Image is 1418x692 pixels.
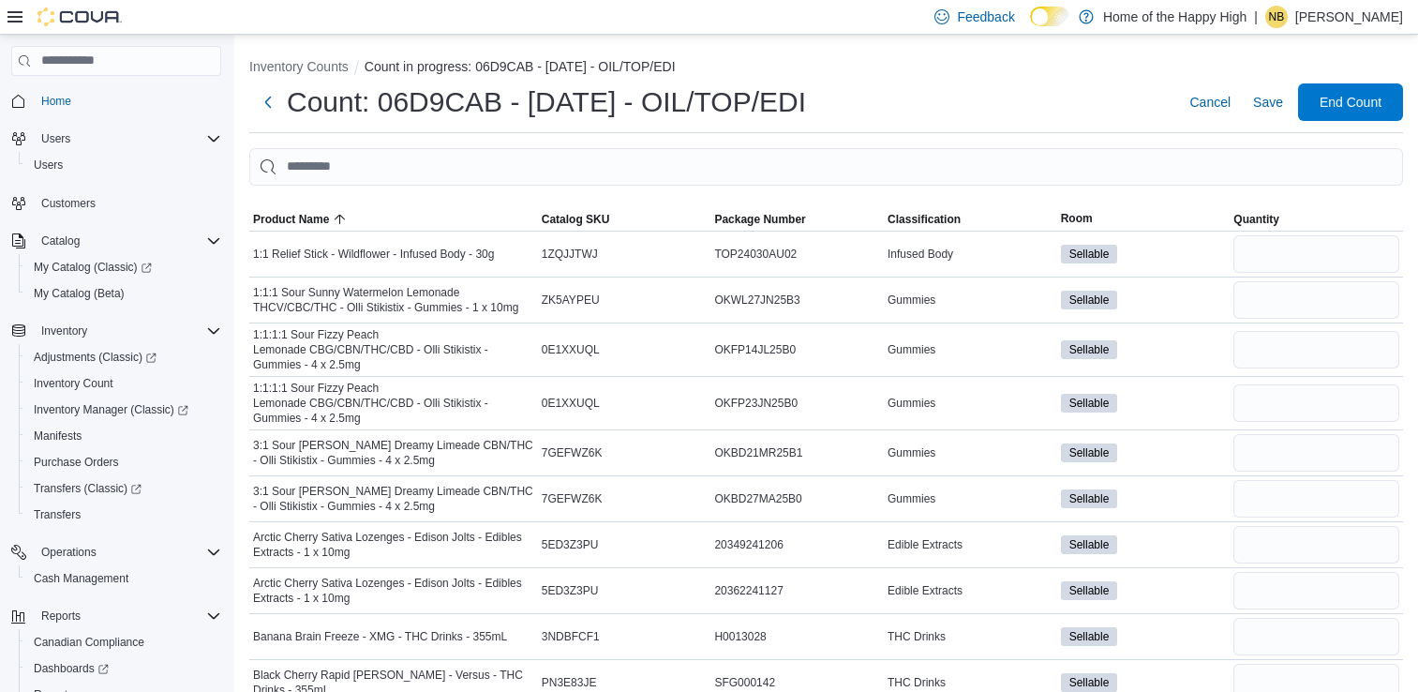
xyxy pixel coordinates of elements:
span: Arctic Cherry Sativa Lozenges - Edison Jolts - Edibles Extracts - 1 x 10mg [253,530,534,560]
button: Catalog [4,228,229,254]
span: 3NDBFCF1 [542,629,600,644]
span: Sellable [1061,535,1118,554]
a: Cash Management [26,567,136,590]
span: Inventory Manager (Classic) [34,402,188,417]
span: Sellable [1069,536,1110,553]
div: Naomi Blackburn [1265,6,1288,28]
a: Users [26,154,70,176]
span: Home [41,94,71,109]
button: Quantity [1230,208,1403,231]
span: ZK5AYPEU [542,293,600,308]
div: H0013028 [710,625,884,648]
span: Catalog [41,233,80,248]
span: Sellable [1061,340,1118,359]
span: Sellable [1061,627,1118,646]
span: Gummies [888,445,935,460]
span: THC Drinks [888,629,946,644]
nav: An example of EuiBreadcrumbs [249,57,1403,80]
span: Dashboards [34,661,109,676]
a: Adjustments (Classic) [19,344,229,370]
span: Sellable [1069,341,1110,358]
span: Users [34,128,221,150]
span: Dashboards [26,657,221,680]
span: Sellable [1061,489,1118,508]
span: Gummies [888,293,935,308]
button: Package Number [710,208,884,231]
span: Users [26,154,221,176]
span: Sellable [1069,292,1110,308]
span: Customers [41,196,96,211]
span: Catalog SKU [542,212,610,227]
span: Canadian Compliance [26,631,221,654]
span: Banana Brain Freeze - XMG - THC Drinks - 355mL [253,629,507,644]
span: Inventory Count [26,372,221,395]
span: Arctic Cherry Sativa Lozenges - Edison Jolts - Edibles Extracts - 1 x 10mg [253,576,534,606]
p: | [1254,6,1258,28]
span: Manifests [34,429,82,444]
span: Sellable [1069,395,1110,412]
button: Users [19,152,229,178]
span: 3:1 Sour [PERSON_NAME] Dreamy Limeade CBN/THC - Olli Stikistix - Gummies - 4 x 2.5mg [253,484,534,514]
span: Operations [34,541,221,564]
span: Gummies [888,491,935,506]
span: Home [34,89,221,113]
div: TOP24030AU02 [710,243,884,265]
button: Inventory Counts [249,59,349,74]
span: Quantity [1233,212,1279,227]
span: Inventory Manager (Classic) [26,399,221,421]
span: PN3E83JE [542,675,597,690]
span: Sellable [1069,674,1110,691]
button: Home [4,87,229,114]
span: Sellable [1061,394,1118,413]
span: 3:1 Sour [PERSON_NAME] Dreamy Limeade CBN/THC - Olli Stikistix - Gummies - 4 x 2.5mg [253,438,534,468]
span: My Catalog (Classic) [34,260,152,275]
span: Manifests [26,425,221,447]
button: Product Name [249,208,538,231]
span: My Catalog (Beta) [26,282,221,305]
button: Operations [4,539,229,565]
button: My Catalog (Beta) [19,280,229,307]
span: Transfers (Classic) [26,477,221,500]
span: Edible Extracts [888,583,963,598]
img: Cova [37,8,122,26]
a: My Catalog (Classic) [19,254,229,280]
button: Reports [34,605,88,627]
div: 20362241127 [710,579,884,602]
span: Canadian Compliance [34,635,144,650]
span: Dark Mode [1030,26,1031,27]
span: Adjustments (Classic) [26,346,221,369]
div: OKFP23JN25B0 [710,392,884,414]
span: Gummies [888,342,935,357]
span: Gummies [888,396,935,411]
span: Sellable [1069,628,1110,645]
a: Customers [34,192,103,215]
button: Customers [4,189,229,217]
span: Sellable [1061,444,1118,462]
span: Cancel [1189,93,1231,112]
span: Customers [34,191,221,215]
span: Sellable [1069,582,1110,599]
span: Room [1061,211,1093,226]
div: 20349241206 [710,534,884,556]
button: Classification [884,208,1057,231]
span: 7GEFWZ6K [542,445,603,460]
span: Sellable [1061,581,1118,600]
button: Inventory Count [19,370,229,397]
a: My Catalog (Beta) [26,282,132,305]
span: Reports [41,609,81,624]
span: 1:1:1:1 Sour Fizzy Peach Lemonade CBG/CBN/THC/CBD - Olli Stikistix - Gummies - 4 x 2.5mg [253,381,534,426]
a: Transfers (Classic) [19,475,229,502]
button: Count in progress: 06D9CAB - [DATE] - OIL/TOP/EDI [365,59,676,74]
p: [PERSON_NAME] [1295,6,1403,28]
span: Inventory Count [34,376,113,391]
span: 1:1 Relief Stick - Wildflower - Infused Body - 30g [253,247,494,262]
button: Catalog [34,230,87,252]
h1: Count: 06D9CAB - [DATE] - OIL/TOP/EDI [287,83,806,121]
input: This is a search bar. After typing your query, hit enter to filter the results lower in the page. [249,148,1403,186]
span: My Catalog (Beta) [34,286,125,301]
span: End Count [1320,93,1381,112]
a: Inventory Manager (Classic) [26,399,196,421]
span: Transfers [34,507,81,522]
a: Manifests [26,425,89,447]
span: 1:1:1 Sour Sunny Watermelon Lemonade THCV/CBC/THC - Olli Stikistix - Gummies - 1 x 10mg [253,285,534,315]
